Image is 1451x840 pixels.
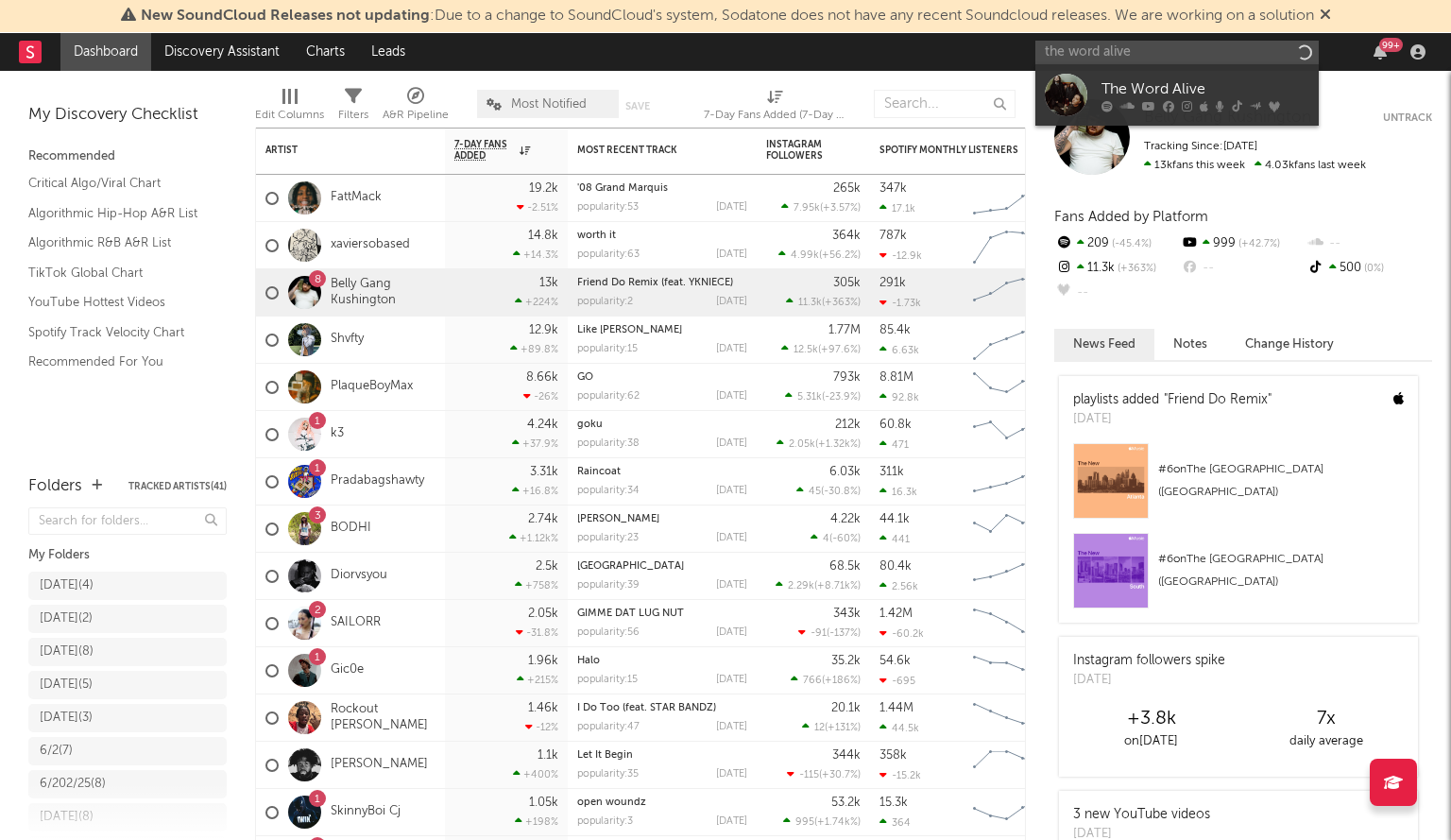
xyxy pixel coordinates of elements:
button: Change History [1226,329,1353,360]
div: 13k [539,277,558,289]
a: goku [577,420,603,430]
div: ( ) [777,437,861,450]
a: TikTok Global Chart [28,263,208,283]
div: 19.2k [529,182,558,195]
span: +131 % [828,723,858,733]
a: [DATE](2) [28,605,227,633]
a: SkinnyBoi Cj [331,804,401,820]
div: My Discovery Checklist [28,104,227,127]
div: 291k [879,277,906,289]
div: ( ) [791,674,861,686]
div: 44.1k [879,513,910,525]
span: +3.57 % [823,203,858,214]
div: [DATE] [1073,671,1225,690]
a: [PERSON_NAME] [577,514,659,524]
div: Filters [338,104,368,127]
div: 35.2k [831,655,861,667]
div: -- [1054,281,1180,305]
div: [DATE] [1073,410,1272,429]
div: [DATE] [716,391,747,402]
div: 11.3k [1054,256,1180,281]
div: ( ) [776,579,861,591]
div: [DATE] [716,486,747,496]
div: +14.3 % [513,249,558,261]
div: popularity: 38 [577,438,640,449]
div: -695 [879,675,915,687]
svg: Chart title [964,742,1050,789]
div: ( ) [811,532,861,544]
a: [DATE](4) [28,572,227,600]
div: ( ) [802,721,861,733]
a: Let It Begin [577,750,633,761]
div: [DATE] [716,580,747,591]
div: +758 % [515,579,558,591]
div: Filters [338,80,368,135]
div: playlists added [1073,390,1272,410]
span: +97.6 % [821,345,858,355]
a: #6onThe [GEOGRAPHIC_DATA] ([GEOGRAPHIC_DATA]) [1059,443,1418,533]
span: 13k fans this week [1144,160,1245,171]
div: popularity: 23 [577,533,639,543]
div: 347k [879,182,907,195]
svg: Chart title [964,506,1050,553]
div: ( ) [796,485,861,497]
span: 0 % [1361,264,1384,274]
div: [DATE] [716,722,747,732]
span: -23.9 % [825,392,858,403]
div: +89.8 % [510,343,558,355]
span: -45.4 % [1109,239,1152,249]
div: ( ) [778,249,861,261]
div: 1.46k [528,702,558,714]
div: The Word Alive [1101,78,1309,101]
span: 7-Day Fans Added [454,139,515,162]
div: 265k [833,182,861,195]
a: Charts [293,33,358,71]
a: Pradabagshawty [331,473,424,489]
div: [DATE] [716,627,747,638]
div: popularity: 62 [577,391,640,402]
div: 12.9k [529,324,558,336]
div: ( ) [786,296,861,308]
div: 6.63k [879,344,919,356]
a: [DATE](8) [28,638,227,666]
a: [DATE](3) [28,704,227,732]
div: Edit Columns [255,80,324,135]
a: Halo [577,656,600,666]
div: [DATE] ( 5 ) [40,674,93,696]
div: 364 [879,816,911,829]
div: popularity: 47 [577,722,640,732]
a: Dashboard [60,33,151,71]
div: [DATE] [716,769,747,780]
span: +363 % [825,298,858,308]
span: 4 [823,534,829,544]
span: +1.32k % [818,439,858,450]
a: Raincoat [577,467,621,477]
div: 92.8k [879,391,919,403]
a: "Friend Do Remix" [1164,393,1272,406]
svg: Chart title [964,222,1050,269]
div: +400 % [513,768,558,780]
svg: Chart title [964,789,1050,836]
span: 4.03k fans last week [1144,160,1366,171]
a: Diorvsyou [331,568,387,584]
div: [DATE] ( 4 ) [40,574,94,597]
div: Recommended [28,146,227,168]
div: 7-Day Fans Added (7-Day Fans Added) [704,80,845,135]
span: Dismiss [1320,9,1331,24]
a: xaviersobased [331,237,410,253]
a: [GEOGRAPHIC_DATA] [577,561,684,572]
a: GIMME DAT LUG NUT [577,609,684,619]
span: : Due to a change to SoundCloud's system, Sodatone does not have any recent Soundcloud releases. ... [141,9,1314,24]
button: Notes [1154,329,1226,360]
a: [DATE](8) [28,803,227,831]
div: -31.8 % [516,626,558,639]
div: popularity: 56 [577,627,640,638]
div: 60.8k [879,419,912,431]
div: 500 [1306,256,1432,281]
div: Artist [265,145,407,156]
div: # 6 on The [GEOGRAPHIC_DATA] ([GEOGRAPHIC_DATA]) [1158,548,1404,593]
div: Halo [577,656,747,666]
span: +56.2 % [822,250,858,261]
svg: Chart title [964,553,1050,600]
div: 4.24k [527,419,558,431]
